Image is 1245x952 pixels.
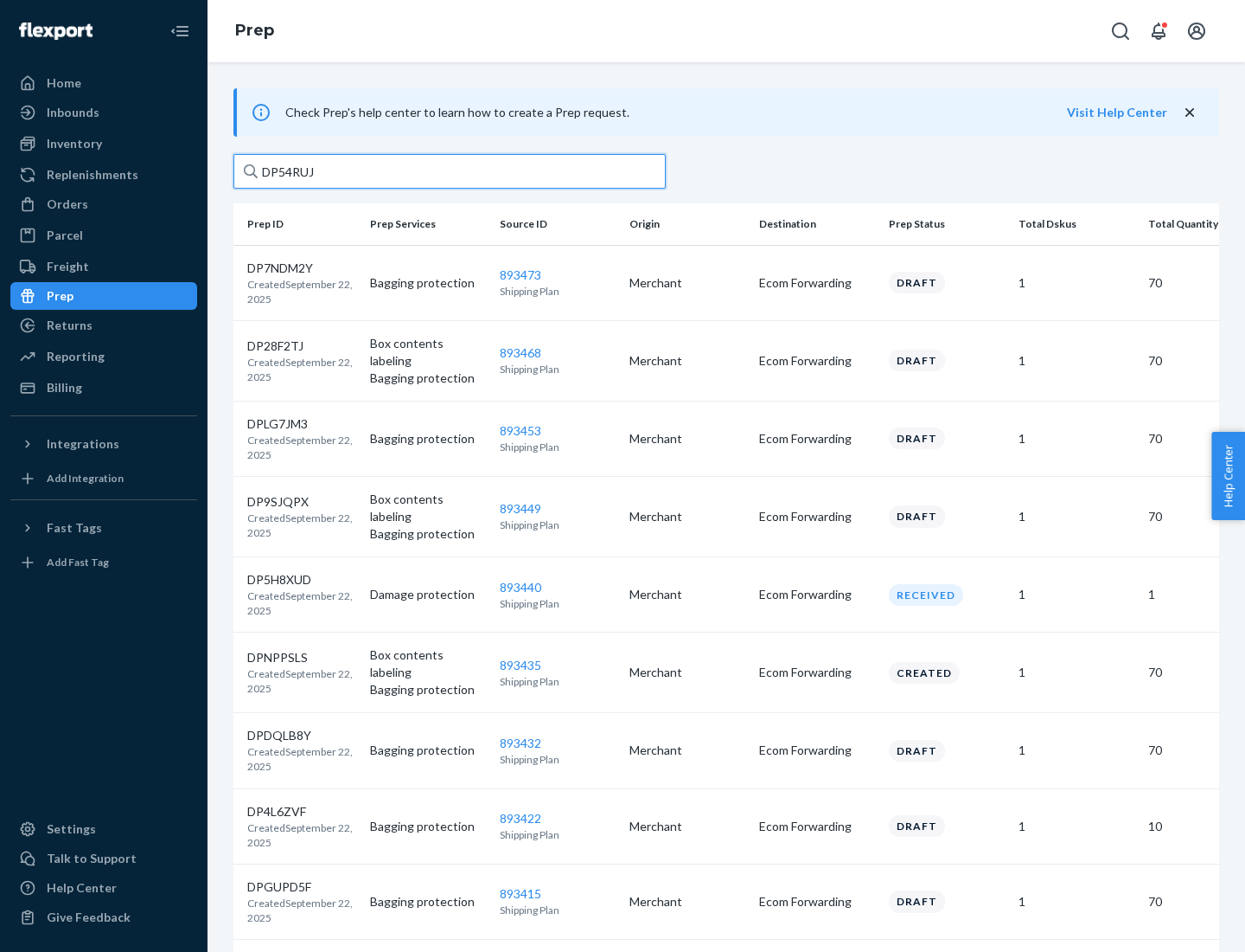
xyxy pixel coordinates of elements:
[759,586,875,603] p: Ecom Forwarding
[47,820,96,838] div: Settings
[247,433,356,462] p: Created September 22, 2025
[47,879,117,897] div: Help Center
[622,203,752,245] th: Origin
[889,815,945,837] div: Draft
[1211,432,1245,520] span: Help Center
[1018,352,1134,370] p: 1
[10,99,197,126] a: Inbounds
[10,465,197,492] a: Add Integration
[500,903,616,917] p: Shipping Plan
[370,893,486,910] p: Bagging protection
[500,580,541,595] a: 893440
[10,514,197,542] button: Fast Tags
[1067,104,1167,121] button: Visit Help Center
[500,362,616,376] p: Shipping Plan
[759,352,875,370] p: Ecom Forwarding
[10,430,197,458] button: Integrations
[629,664,745,681] p: Merchant
[500,674,616,689] p: Shipping Plan
[10,549,197,576] a: Add Fast Tag
[500,267,541,282] a: 893473
[247,415,356,433] p: DPLG7JM3
[47,74,81,92] div: Home
[889,428,945,449] div: Draft
[47,379,82,396] div: Billing
[370,430,486,447] p: Bagging protection
[247,277,356,306] p: Created September 22, 2025
[629,430,745,447] p: Merchant
[247,355,356,384] p: Created September 22, 2025
[10,343,197,370] a: Reporting
[10,874,197,902] a: Help Center
[247,666,356,696] p: Created September 22, 2025
[759,430,875,447] p: Ecom Forwarding
[10,161,197,189] a: Replenishments
[1018,508,1134,525] p: 1
[889,740,945,762] div: Draft
[759,818,875,835] p: Ecom Forwarding
[47,166,138,183] div: Replenishments
[10,282,197,310] a: Prep
[370,274,486,292] p: Bagging protection
[500,518,616,532] p: Shipping Plan
[500,440,616,454] p: Shipping Plan
[500,827,616,842] p: Shipping Plan
[500,736,541,750] a: 893432
[247,727,356,744] p: DPDQLB8Y
[247,878,356,896] p: DPGUPD5F
[247,820,356,850] p: Created September 22, 2025
[233,154,666,189] input: Search prep jobs
[235,21,274,40] a: Prep
[47,909,131,926] div: Give Feedback
[1179,14,1214,48] button: Open account menu
[1018,818,1134,835] p: 1
[882,203,1012,245] th: Prep Status
[47,317,93,334] div: Returns
[247,511,356,540] p: Created September 22, 2025
[163,14,197,48] button: Close Navigation
[221,6,288,56] ol: breadcrumbs
[47,104,99,121] div: Inbounds
[47,227,83,244] div: Parcel
[363,203,493,245] th: Prep Services
[889,350,945,371] div: Draft
[759,893,875,910] p: Ecom Forwarding
[247,744,356,774] p: Created September 22, 2025
[500,284,616,299] p: Shipping Plan
[47,435,119,453] div: Integrations
[10,312,197,339] a: Returns
[247,338,356,355] p: DP28F2TJ
[47,196,88,213] div: Orders
[889,891,945,912] div: Draft
[629,352,745,370] p: Merchant
[47,258,89,275] div: Freight
[10,222,197,249] a: Parcel
[10,253,197,280] a: Freight
[759,664,875,681] p: Ecom Forwarding
[370,370,486,387] p: Bagging protection
[759,508,875,525] p: Ecom Forwarding
[500,501,541,516] a: 893449
[370,335,486,370] p: Box contents labeling
[47,555,109,569] div: Add Fast Tag
[247,571,356,589] p: DP5H8XUD
[1103,14,1138,48] button: Open Search Box
[10,69,197,97] a: Home
[47,348,105,365] div: Reporting
[889,272,945,293] div: Draft
[247,803,356,820] p: DP4L6ZVF
[47,471,124,486] div: Add Integration
[10,190,197,218] a: Orders
[247,493,356,511] p: DP9SJQPX
[629,586,745,603] p: Merchant
[47,287,73,305] div: Prep
[759,274,875,292] p: Ecom Forwarding
[1018,274,1134,292] p: 1
[19,23,93,40] img: Flexport logo
[889,584,963,606] div: Received
[500,423,541,438] a: 893453
[247,649,356,666] p: DPNPPSLS
[759,742,875,759] p: Ecom Forwarding
[1012,203,1141,245] th: Total Dskus
[500,345,541,360] a: 893468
